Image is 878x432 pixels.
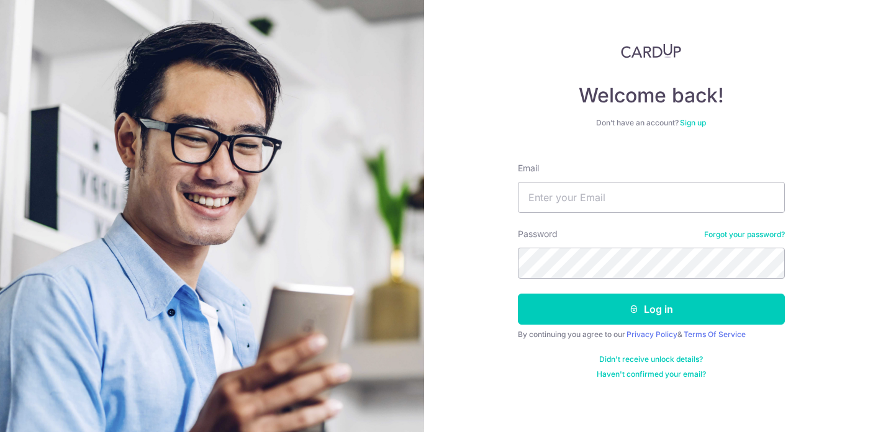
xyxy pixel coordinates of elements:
h4: Welcome back! [518,83,785,108]
button: Log in [518,294,785,325]
label: Email [518,162,539,174]
a: Forgot your password? [704,230,785,240]
a: Didn't receive unlock details? [599,354,703,364]
a: Haven't confirmed your email? [597,369,706,379]
a: Sign up [680,118,706,127]
div: Don’t have an account? [518,118,785,128]
img: CardUp Logo [621,43,682,58]
a: Terms Of Service [684,330,746,339]
div: By continuing you agree to our & [518,330,785,340]
input: Enter your Email [518,182,785,213]
a: Privacy Policy [627,330,677,339]
label: Password [518,228,558,240]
